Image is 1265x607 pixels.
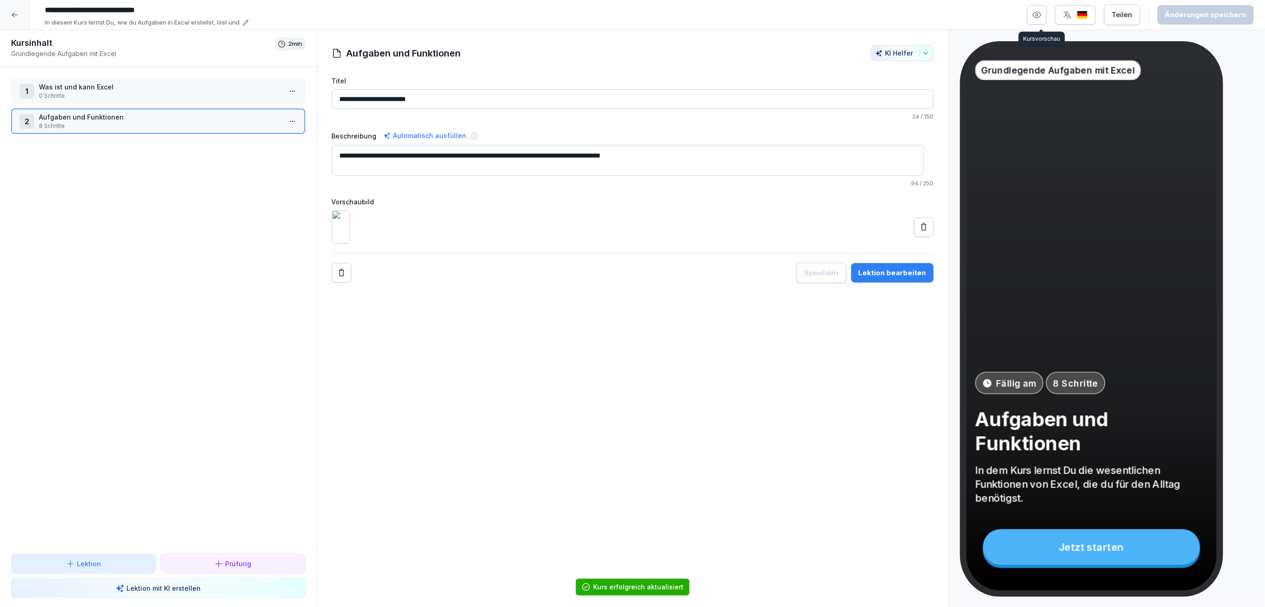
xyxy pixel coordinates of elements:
[11,78,305,104] div: 1Was ist und kann Excel0 Schritte
[77,559,101,569] p: Lektion
[332,76,934,86] label: Titel
[381,130,468,141] div: Automatisch ausfüllen
[996,376,1037,390] p: Fällig am
[332,113,934,121] p: / 150
[11,108,305,134] div: 2Aufgaben und Funktionen8 Schritte
[1053,376,1098,390] p: 8 Schritte
[45,18,240,27] p: In diesem Kurs lernst Du, wie du Aufgaben in Excel erstellst, löst und
[871,45,934,61] button: KI Helfer
[981,63,1135,77] p: Grundlegende Aufgaben mit Excel
[1157,5,1254,25] button: Änderungen speichern
[332,263,351,283] button: Remove
[851,263,934,283] button: Lektion bearbeiten
[797,263,847,283] button: Speichern
[19,114,34,129] div: 2
[289,39,303,49] p: 2 min
[332,210,350,244] img: 580d0523-78fb-4b89-8b58-e120e1c94fd1
[1018,32,1065,46] div: Kursvorschau
[332,179,934,188] p: / 250
[1112,10,1132,20] div: Teilen
[875,49,930,57] div: KI Helfer
[39,122,281,130] p: 8 Schritte
[983,529,1200,565] div: Jetzt starten
[332,197,934,207] label: Vorschaubild
[975,407,1208,455] p: Aufgaben und Funktionen
[913,113,920,120] span: 24
[39,112,281,122] p: Aufgaben und Funktionen
[332,131,377,141] label: Beschreibung
[11,578,305,598] button: Lektion mit KI erstellen
[1077,11,1088,19] img: de.svg
[347,46,461,60] h1: Aufgaben und Funktionen
[160,554,305,574] button: Prüfung
[11,49,275,58] p: Grundlegende Aufgaben mit Excel
[594,582,684,592] div: Kurs erfolgreich aktualisiert
[19,84,34,99] div: 1
[11,38,275,49] h1: Kursinhalt
[39,92,281,100] p: 0 Schritte
[859,268,926,278] div: Lektion bearbeiten
[225,559,251,569] p: Prüfung
[126,583,201,593] p: Lektion mit KI erstellen
[1165,10,1246,20] div: Änderungen speichern
[39,82,281,92] p: Was ist und kann Excel
[11,554,156,574] button: Lektion
[911,180,919,187] span: 94
[975,463,1208,505] p: In dem Kurs lernst Du die wesentlichen Funktionen von Excel, die du für den Alltag benötigst.
[804,268,839,278] div: Speichern
[1104,5,1140,25] button: Teilen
